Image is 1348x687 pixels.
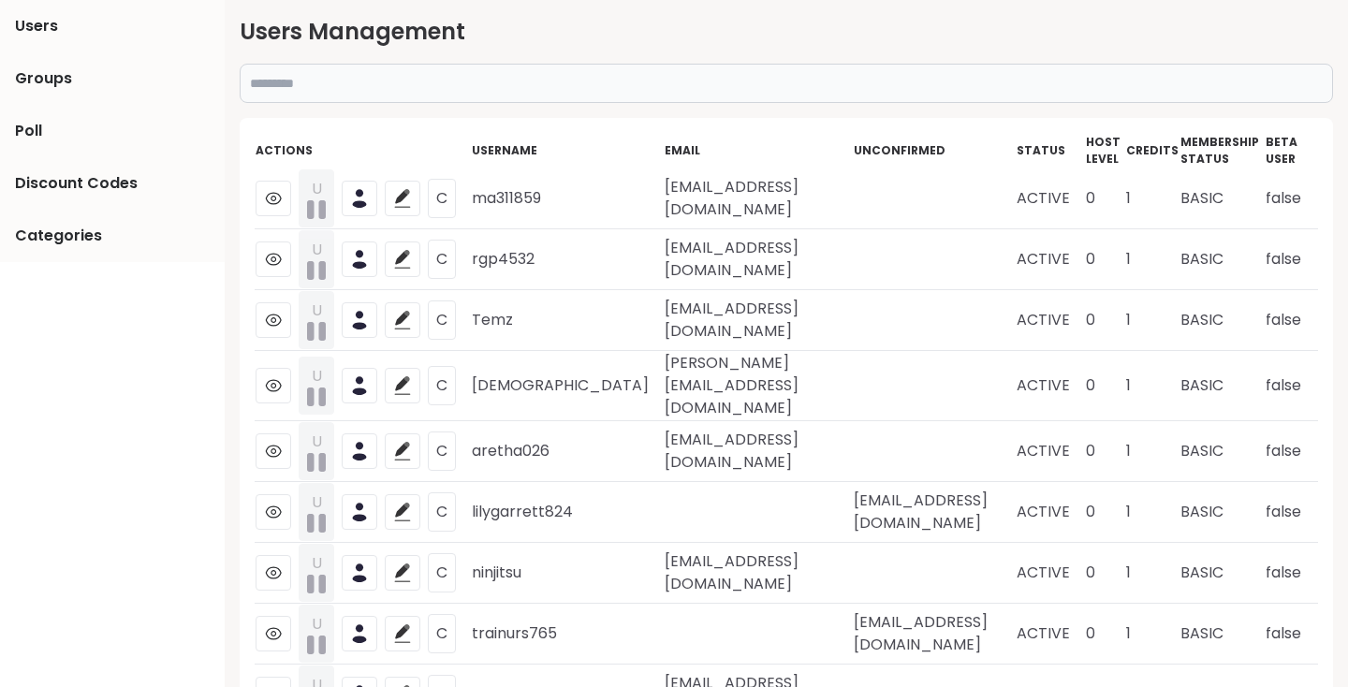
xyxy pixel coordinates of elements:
td: BASIC [1179,229,1266,290]
th: Unconfirmed [853,133,1016,168]
td: 1 [1125,168,1179,229]
th: Actions [255,133,471,168]
button: C [428,240,456,279]
button: C [428,366,456,405]
td: [EMAIL_ADDRESS][DOMAIN_NAME] [853,604,1016,665]
td: BASIC [1179,421,1266,482]
td: ACTIVE [1016,290,1085,351]
th: Status [1016,133,1085,168]
button: C [428,431,456,471]
button: U [299,483,334,541]
button: C [428,179,456,218]
td: lilygarrett824 [471,482,664,543]
td: 1 [1125,421,1179,482]
td: aretha026 [471,421,664,482]
td: BASIC [1179,543,1266,604]
td: [EMAIL_ADDRESS][DOMAIN_NAME] [664,168,853,229]
span: Discount Codes [15,172,138,195]
td: ACTIVE [1016,421,1085,482]
button: U [299,422,334,480]
td: ACTIVE [1016,604,1085,665]
th: Username [471,133,664,168]
th: Email [664,133,853,168]
td: [EMAIL_ADDRESS][DOMAIN_NAME] [664,543,853,604]
td: Temz [471,290,664,351]
button: C [428,300,456,340]
button: U [299,291,334,349]
td: [EMAIL_ADDRESS][DOMAIN_NAME] [664,290,853,351]
td: 0 [1085,351,1125,421]
td: false [1265,604,1318,665]
td: [EMAIL_ADDRESS][DOMAIN_NAME] [853,482,1016,543]
td: 1 [1125,543,1179,604]
td: BASIC [1179,482,1266,543]
h2: Users Management [240,15,1333,49]
span: Groups [15,67,72,90]
button: U [299,230,334,288]
th: Beta User [1265,133,1318,168]
td: ACTIVE [1016,482,1085,543]
td: false [1265,168,1318,229]
td: false [1265,543,1318,604]
td: false [1265,421,1318,482]
td: false [1265,351,1318,421]
td: ma311859 [471,168,664,229]
td: [DEMOGRAPHIC_DATA] [471,351,664,421]
span: Poll [15,120,42,142]
span: Categories [15,225,102,247]
td: ACTIVE [1016,351,1085,421]
span: Users [15,15,58,37]
td: 1 [1125,604,1179,665]
td: trainurs765 [471,604,664,665]
td: 0 [1085,421,1125,482]
td: 0 [1085,290,1125,351]
td: [EMAIL_ADDRESS][DOMAIN_NAME] [664,421,853,482]
td: 0 [1085,543,1125,604]
td: rgp4532 [471,229,664,290]
td: BASIC [1179,604,1266,665]
td: 0 [1085,168,1125,229]
button: U [299,605,334,663]
td: 1 [1125,351,1179,421]
th: Membership Status [1179,133,1266,168]
td: BASIC [1179,290,1266,351]
button: C [428,553,456,592]
td: 0 [1085,482,1125,543]
td: 0 [1085,229,1125,290]
td: [PERSON_NAME][EMAIL_ADDRESS][DOMAIN_NAME] [664,351,853,421]
td: ACTIVE [1016,168,1085,229]
button: U [299,357,334,415]
td: ACTIVE [1016,229,1085,290]
td: BASIC [1179,168,1266,229]
td: false [1265,229,1318,290]
td: false [1265,290,1318,351]
th: credits [1125,133,1179,168]
button: U [299,544,334,602]
td: false [1265,482,1318,543]
button: C [428,614,456,653]
td: 1 [1125,229,1179,290]
td: 0 [1085,604,1125,665]
th: Host Level [1085,133,1125,168]
td: ninjitsu [471,543,664,604]
td: BASIC [1179,351,1266,421]
button: C [428,492,456,532]
td: 1 [1125,290,1179,351]
td: ACTIVE [1016,543,1085,604]
td: 1 [1125,482,1179,543]
td: [EMAIL_ADDRESS][DOMAIN_NAME] [664,229,853,290]
button: U [299,169,334,227]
